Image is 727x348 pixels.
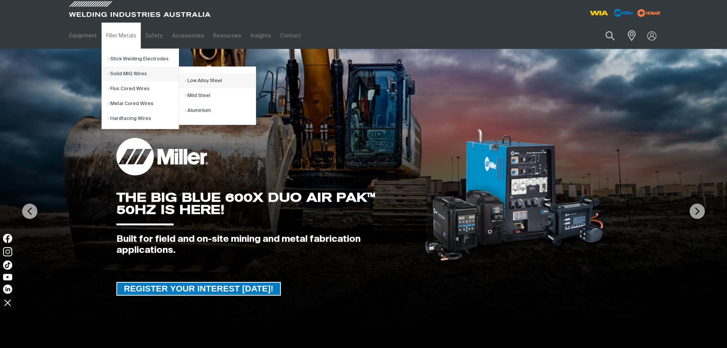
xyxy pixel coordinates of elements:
[185,88,256,103] a: Mild Steel
[108,52,179,66] a: Stick Welding Electrodes
[587,27,623,45] input: Product name or item number...
[64,23,102,49] a: Equipment
[108,81,179,96] a: Flux Cored Wires
[3,234,12,243] img: Facebook
[185,73,256,88] a: Low Alloy Steel
[168,23,209,49] a: Accessories
[102,49,179,129] ul: Filler Metals Submenu
[108,96,179,111] a: Metal Cored Wires
[108,66,179,81] a: Solid MIG Wires
[597,27,623,45] button: Search products
[116,282,281,296] a: REGISTER YOUR INTEREST TODAY!
[141,23,167,49] a: Safety
[276,23,306,49] a: Contact
[3,285,12,294] img: LinkedIn
[116,191,412,216] div: THE BIG BLUE 600X DUO AIR PAK™ 50HZ IS HERE!
[179,66,256,125] ul: Solid MIG Wires Submenu
[3,247,12,256] img: Instagram
[1,296,14,309] img: hide socials
[117,282,280,296] span: REGISTER YOUR INTEREST [DATE]!
[108,111,179,126] a: Hardfacing Wires
[64,23,513,49] nav: Main
[209,23,246,49] a: Resources
[3,261,12,270] img: TikTok
[116,234,412,256] div: Built for field and on-site mining and metal fabrication applications.
[22,204,37,219] img: PrevArrow
[635,7,663,19] img: miller
[246,23,275,49] a: Insights
[185,103,256,118] a: Aluminium
[102,23,141,49] a: Filler Metals
[3,274,12,280] img: YouTube
[690,204,705,219] img: NextArrow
